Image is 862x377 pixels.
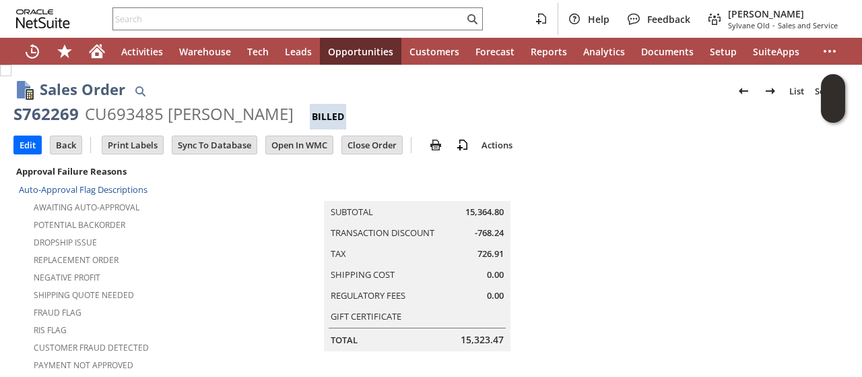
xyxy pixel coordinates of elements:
span: Documents [641,45,694,58]
span: 0.00 [487,268,504,281]
a: Tech [239,38,277,65]
span: SuiteApps [753,45,799,58]
svg: Recent Records [24,43,40,59]
input: Search [113,11,464,27]
span: Feedback [647,13,690,26]
a: List [784,80,809,102]
a: Auto-Approval Flag Descriptions [19,183,147,196]
span: Warehouse [179,45,231,58]
img: add-record.svg [455,137,471,153]
a: Transaction Discount [331,227,434,239]
input: Close Order [342,136,402,154]
span: Opportunities [328,45,393,58]
a: Shipping Quote Needed [34,289,134,301]
input: Open In WMC [266,136,333,154]
a: Tax [331,248,346,260]
h1: Sales Order [40,78,125,100]
a: Reports [523,38,575,65]
input: Edit [14,136,41,154]
a: Total [331,334,358,346]
span: Activities [121,45,163,58]
a: Leads [277,38,320,65]
a: Opportunities [320,38,401,65]
a: Home [81,38,113,65]
a: Potential Backorder [34,219,125,231]
a: Shipping Cost [331,268,395,281]
a: Replacement Order [34,254,119,266]
span: Oracle Guided Learning Widget. To move around, please hold and drag [821,99,845,123]
span: 15,364.80 [465,206,504,219]
input: Back [51,136,81,154]
img: Previous [735,83,752,99]
a: Payment not approved [34,359,133,371]
a: Documents [633,38,702,65]
a: Analytics [575,38,633,65]
div: Billed [310,104,346,129]
span: Leads [285,45,312,58]
svg: Shortcuts [57,43,73,59]
a: Setup [702,38,745,65]
span: 0.00 [487,289,504,302]
a: Subtotal [331,206,373,218]
svg: Search [464,11,480,27]
img: Quick Find [132,83,148,99]
a: SuiteApps [745,38,807,65]
div: More menus [814,38,846,65]
span: Forecast [475,45,515,58]
a: Awaiting Auto-Approval [34,202,139,213]
div: Approval Failure Reasons [13,163,286,180]
span: Sales and Service [778,20,838,30]
a: RIS flag [34,324,67,336]
div: CU693485 [PERSON_NAME] [85,103,294,125]
span: - [772,20,775,30]
span: [PERSON_NAME] [728,7,838,20]
a: Fraud Flag [34,307,81,318]
span: 15,323.47 [461,333,504,347]
div: S762269 [13,103,79,125]
img: Next [762,83,778,99]
div: Shortcuts [48,38,81,65]
svg: Home [89,43,105,59]
a: Forecast [467,38,523,65]
span: 726.91 [477,248,504,260]
span: Tech [247,45,269,58]
a: Activities [113,38,171,65]
svg: logo [16,9,70,28]
a: Customers [401,38,467,65]
span: Reports [531,45,567,58]
span: Analytics [583,45,625,58]
span: Setup [710,45,737,58]
iframe: Click here to launch Oracle Guided Learning Help Panel [821,74,845,123]
a: Regulatory Fees [331,289,405,301]
span: Customers [409,45,459,58]
a: Dropship Issue [34,237,97,248]
a: Warehouse [171,38,239,65]
span: Help [588,13,609,26]
a: Gift Certificate [331,310,401,322]
a: Search [809,80,849,102]
a: Customer Fraud Detected [34,342,149,353]
img: print.svg [428,137,444,153]
input: Sync To Database [172,136,257,154]
input: Print Labels [102,136,163,154]
a: Actions [476,139,518,151]
a: Recent Records [16,38,48,65]
caption: Summary [324,179,510,201]
span: -768.24 [475,227,504,239]
span: Sylvane Old [728,20,770,30]
a: Negative Profit [34,272,100,283]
